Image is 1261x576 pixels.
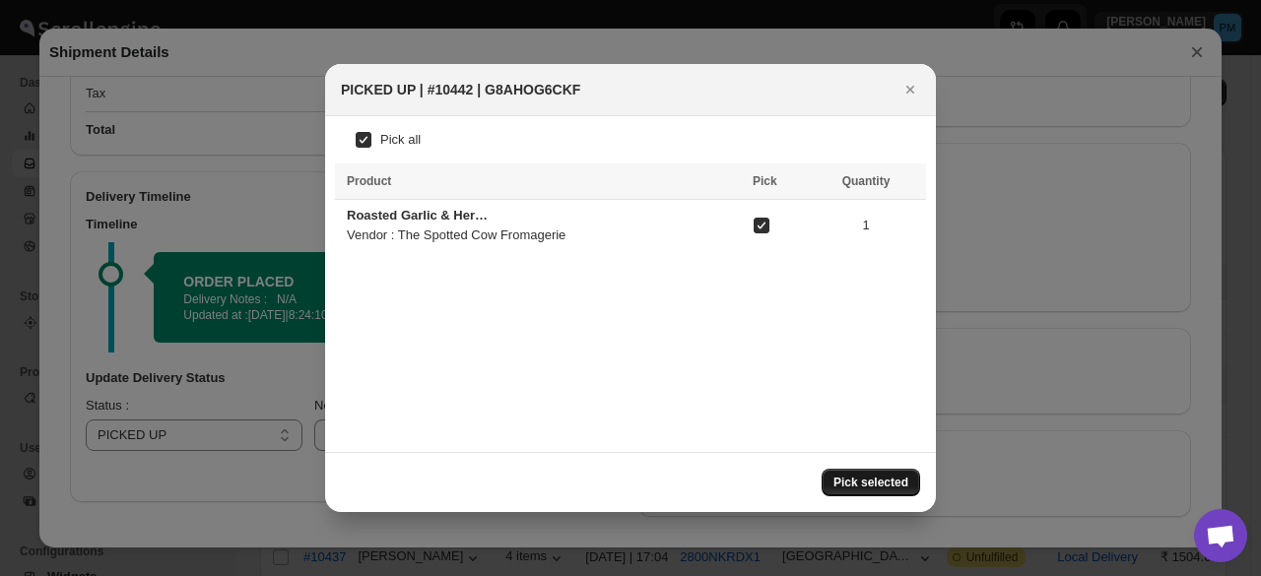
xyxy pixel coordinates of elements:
[896,76,924,103] button: Close
[842,174,891,188] span: Quantity
[347,174,391,188] span: Product
[1194,509,1247,562] div: Open chat
[341,80,580,99] h2: PICKED UP | #10442 | G8AHOG6CKF
[753,174,777,188] span: Pick
[347,206,491,225] div: Roasted Garlic & Herbs Cheese
[833,475,908,490] span: Pick selected
[380,132,421,147] span: Pick all
[347,227,565,242] span: Vendor : The Spotted Cow Fromagerie
[818,216,914,235] span: 1
[822,469,920,496] button: Pick selected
